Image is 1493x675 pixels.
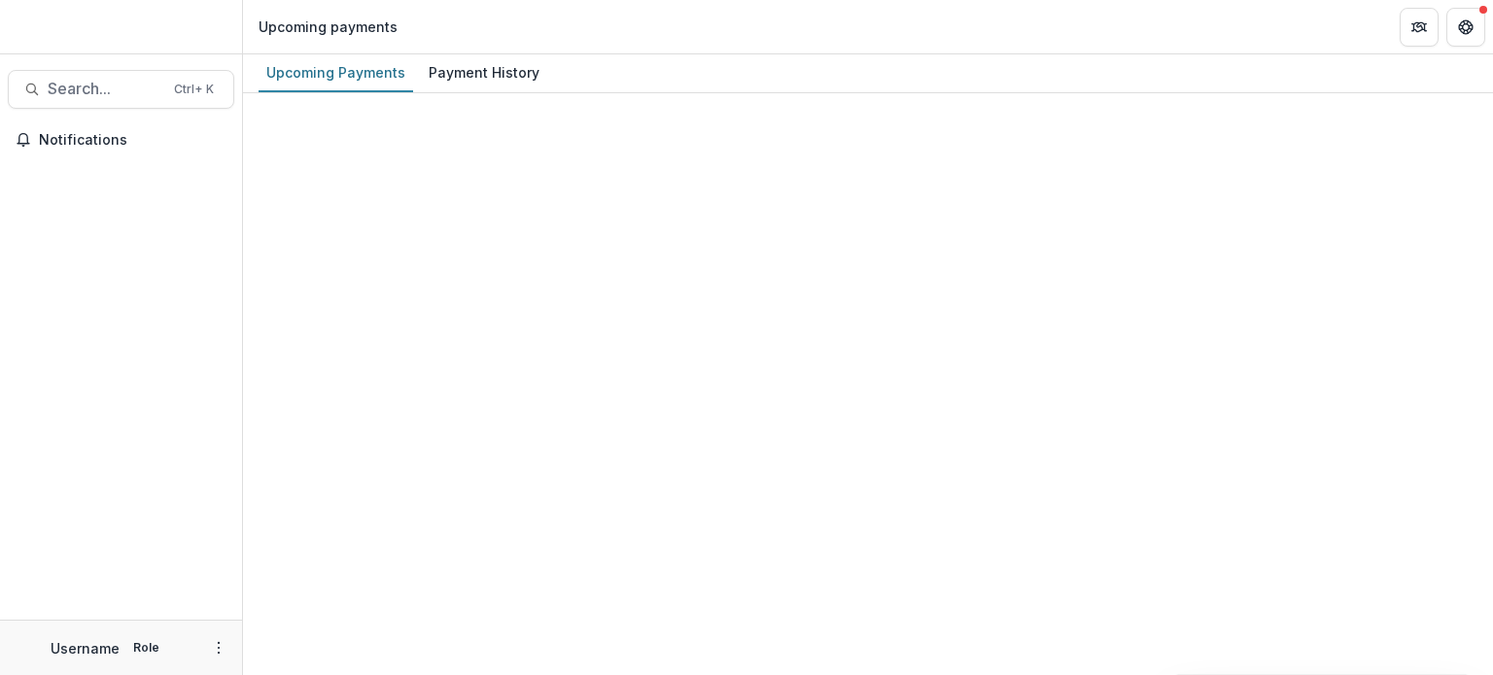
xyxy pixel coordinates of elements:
[170,79,218,100] div: Ctrl + K
[421,54,547,92] a: Payment History
[1400,8,1439,47] button: Partners
[251,13,405,41] nav: breadcrumb
[127,639,165,657] p: Role
[51,638,120,658] p: Username
[259,54,413,92] a: Upcoming Payments
[207,636,230,659] button: More
[8,124,234,155] button: Notifications
[39,132,226,149] span: Notifications
[421,58,547,86] div: Payment History
[8,70,234,109] button: Search...
[259,58,413,86] div: Upcoming Payments
[1446,8,1485,47] button: Get Help
[48,80,162,98] span: Search...
[259,17,398,37] div: Upcoming payments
